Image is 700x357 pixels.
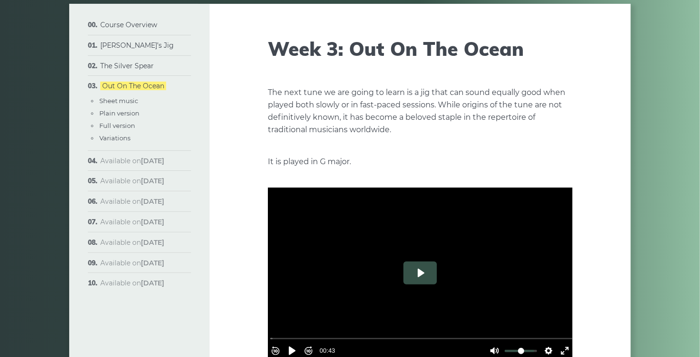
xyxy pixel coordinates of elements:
a: Sheet music [99,97,138,105]
a: Course Overview [100,21,157,29]
span: Available on [100,238,164,247]
a: Variations [99,134,130,142]
a: [PERSON_NAME]’s Jig [100,41,174,50]
strong: [DATE] [141,157,164,165]
strong: [DATE] [141,259,164,267]
h1: Week 3: Out On The Ocean [268,37,573,60]
a: Full version [99,122,135,129]
strong: [DATE] [141,238,164,247]
span: Available on [100,157,164,165]
p: It is played in G major. [268,156,573,168]
a: The Silver Spear [100,62,154,70]
span: Available on [100,218,164,226]
strong: [DATE] [141,218,164,226]
span: Available on [100,197,164,206]
strong: [DATE] [141,279,164,287]
strong: [DATE] [141,177,164,185]
a: Plain version [99,109,139,117]
span: Available on [100,177,164,185]
a: Out On The Ocean [100,82,166,90]
span: Available on [100,259,164,267]
strong: [DATE] [141,197,164,206]
span: Available on [100,279,164,287]
p: The next tune we are going to learn is a jig that can sound equally good when played both slowly ... [268,86,573,136]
